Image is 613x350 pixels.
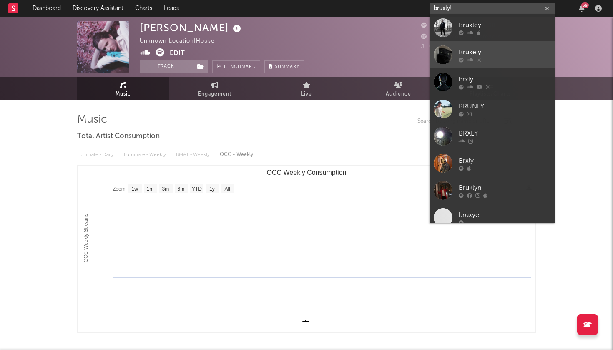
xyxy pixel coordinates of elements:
text: 1y [209,186,215,192]
text: 6m [178,186,185,192]
span: 134 [421,23,441,28]
a: bruxye [430,204,555,231]
span: Summary [275,65,299,69]
span: 19,462 Monthly Listeners [421,34,501,40]
div: BRXLY [459,128,550,138]
a: Engagement [169,77,261,100]
text: YTD [192,186,202,192]
button: Summary [264,60,304,73]
svg: OCC Weekly Consumption [78,166,535,332]
input: Search for artists [430,3,555,14]
a: Bruklyn [430,177,555,204]
div: [PERSON_NAME] [140,21,243,35]
span: Jump Score: 58.2 [421,44,470,50]
a: Music [77,77,169,100]
div: bruxye [459,210,550,220]
a: Audience [352,77,444,100]
a: Benchmark [212,60,260,73]
text: 1m [147,186,154,192]
span: Audience [386,89,411,99]
span: Total Artist Consumption [77,131,160,141]
button: 59 [579,5,585,12]
span: Live [301,89,312,99]
a: Bruxley [430,14,555,41]
text: All [224,186,230,192]
div: 59 [581,2,589,8]
div: Bruxely! [459,47,550,57]
text: 3m [162,186,169,192]
input: Search by song name or URL [413,118,501,125]
div: brxly [459,74,550,84]
div: Unknown Location | House [140,36,224,46]
span: Benchmark [224,62,256,72]
text: Zoom [113,186,126,192]
a: BRUNLY [430,96,555,123]
span: Engagement [198,89,231,99]
text: OCC Weekly Streams [83,214,89,262]
a: Brxly [430,150,555,177]
a: Bruxely! [430,41,555,68]
button: Edit [170,48,185,59]
div: Bruxley [459,20,550,30]
div: Brxly [459,156,550,166]
button: Track [140,60,192,73]
text: OCC Weekly Consumption [267,169,347,176]
text: 1w [132,186,138,192]
div: Bruklyn [459,183,550,193]
a: BRXLY [430,123,555,150]
div: BRUNLY [459,101,550,111]
a: Live [261,77,352,100]
a: brxly [430,68,555,96]
span: Music [116,89,131,99]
